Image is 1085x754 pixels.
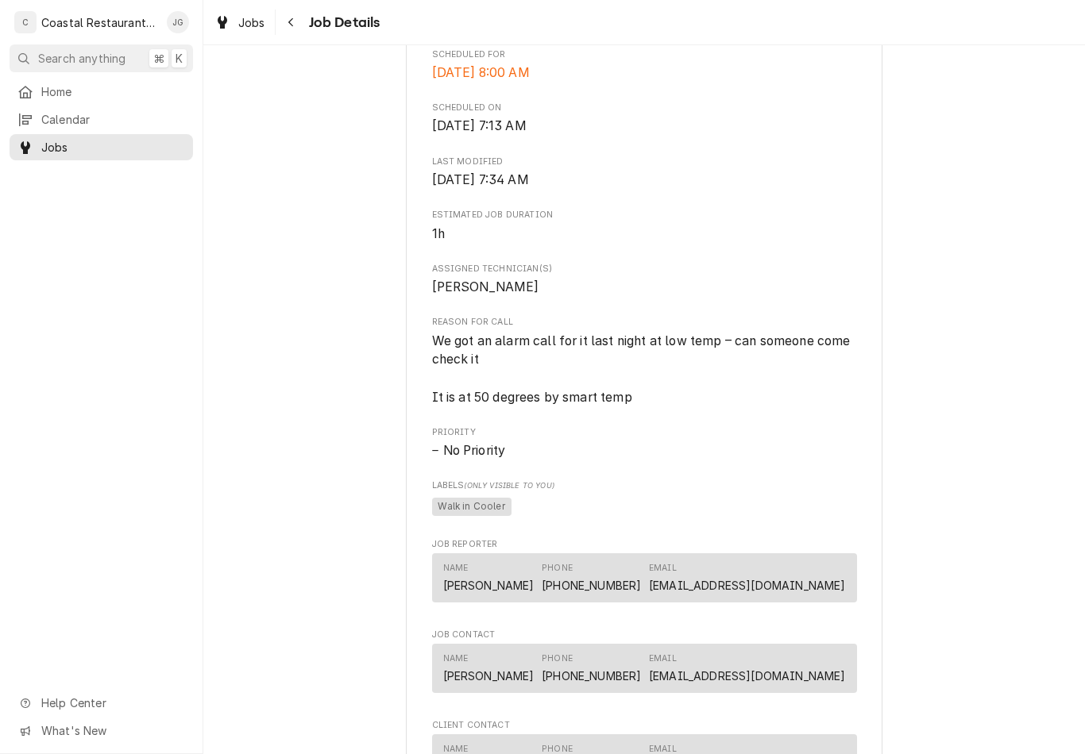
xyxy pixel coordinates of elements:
[279,10,304,35] button: Navigate back
[432,316,857,329] span: Reason For Call
[432,538,857,551] span: Job Reporter
[432,644,857,692] div: Contact
[432,553,857,602] div: Contact
[649,652,845,684] div: Email
[432,498,512,517] span: Walk in Cooler
[432,156,857,168] span: Last Modified
[432,629,857,641] span: Job Contact
[443,577,535,594] div: [PERSON_NAME]
[14,11,37,33] div: C
[443,562,535,594] div: Name
[432,553,857,609] div: Job Reporter List
[432,209,857,243] div: Estimated Job Duration
[542,669,641,683] a: [PHONE_NUMBER]
[432,278,857,297] span: Assigned Technician(s)
[443,652,469,665] div: Name
[464,481,554,490] span: (Only Visible to You)
[432,441,857,460] div: No Priority
[432,332,857,407] span: Reason For Call
[41,139,185,156] span: Jobs
[649,652,677,665] div: Email
[432,279,539,294] span: [PERSON_NAME]
[10,79,193,105] a: Home
[432,263,857,275] span: Assigned Technician(s)
[649,669,845,683] a: [EMAIL_ADDRESS][DOMAIN_NAME]
[41,694,183,711] span: Help Center
[432,426,857,460] div: Priority
[432,209,857,221] span: Estimated Job Duration
[432,102,857,114] span: Scheduled On
[38,50,125,67] span: Search anything
[208,10,272,36] a: Jobs
[153,50,164,67] span: ⌘
[542,652,573,665] div: Phone
[432,629,857,700] div: Job Contact
[542,562,641,594] div: Phone
[10,134,193,160] a: Jobs
[41,14,158,31] div: Coastal Restaurant Repair
[10,717,193,744] a: Go to What's New
[41,111,185,128] span: Calendar
[432,156,857,190] div: Last Modified
[10,44,193,72] button: Search anything⌘K
[432,118,527,133] span: [DATE] 7:13 AM
[432,441,857,460] span: Priority
[304,12,380,33] span: Job Details
[10,106,193,133] a: Calendar
[432,171,857,190] span: Last Modified
[432,479,857,492] span: Labels
[432,644,857,699] div: Job Contact List
[432,316,857,406] div: Reason For Call
[542,652,641,684] div: Phone
[41,83,185,100] span: Home
[649,579,845,592] a: [EMAIL_ADDRESS][DOMAIN_NAME]
[443,667,535,684] div: [PERSON_NAME]
[10,690,193,716] a: Go to Help Center
[238,14,265,31] span: Jobs
[432,426,857,439] span: Priority
[176,50,183,67] span: K
[432,479,857,518] div: [object Object]
[432,225,857,244] span: Estimated Job Duration
[432,719,857,732] span: Client Contact
[542,562,573,575] div: Phone
[167,11,189,33] div: James Gatton's Avatar
[432,102,857,136] div: Scheduled On
[432,333,854,405] span: We got an alarm call for it last night at low temp – can someone come check it It is at 50 degree...
[432,172,529,187] span: [DATE] 7:34 AM
[432,226,445,241] span: 1h
[443,562,469,575] div: Name
[167,11,189,33] div: JG
[432,263,857,297] div: Assigned Technician(s)
[432,48,857,83] div: Scheduled For
[443,652,535,684] div: Name
[649,562,677,575] div: Email
[432,48,857,61] span: Scheduled For
[432,63,857,83] span: Scheduled For
[41,722,183,739] span: What's New
[432,538,857,610] div: Job Reporter
[649,562,845,594] div: Email
[432,495,857,519] span: [object Object]
[432,117,857,136] span: Scheduled On
[542,579,641,592] a: [PHONE_NUMBER]
[432,65,530,80] span: [DATE] 8:00 AM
